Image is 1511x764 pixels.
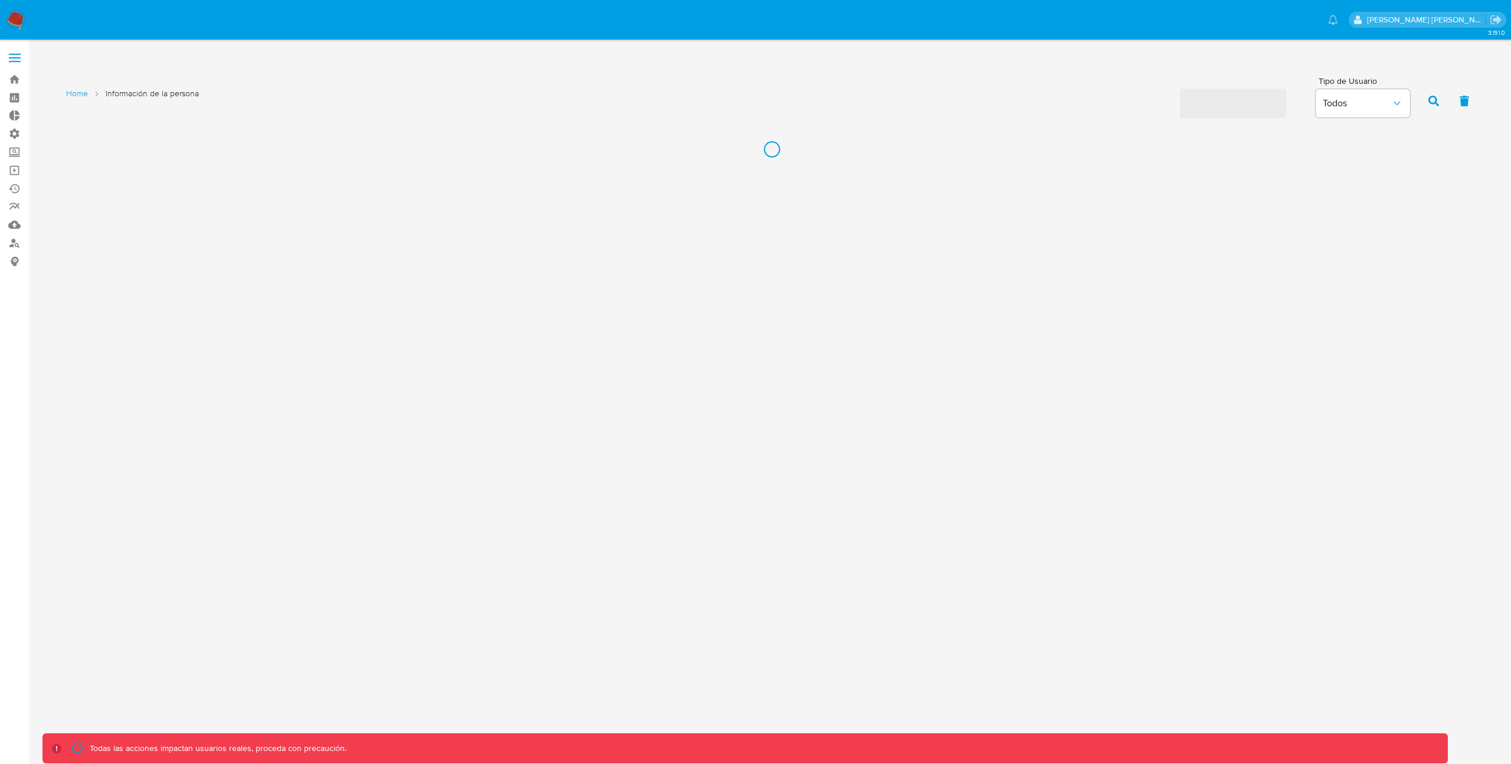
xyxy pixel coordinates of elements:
[1367,14,1486,25] p: angelamaria.francopatino@mercadolibre.com.co
[66,88,88,99] a: Home
[87,743,346,754] p: Todas las acciones impactan usuarios reales, proceda con precaución.
[1323,97,1391,109] span: Todos
[1328,15,1338,25] a: Notificaciones
[66,83,199,116] nav: List of pages
[1490,14,1502,26] a: Salir
[1316,89,1410,117] button: Todos
[1319,77,1413,85] span: Tipo de Usuario
[1180,89,1286,118] span: ‌
[106,88,199,99] span: Información de la persona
